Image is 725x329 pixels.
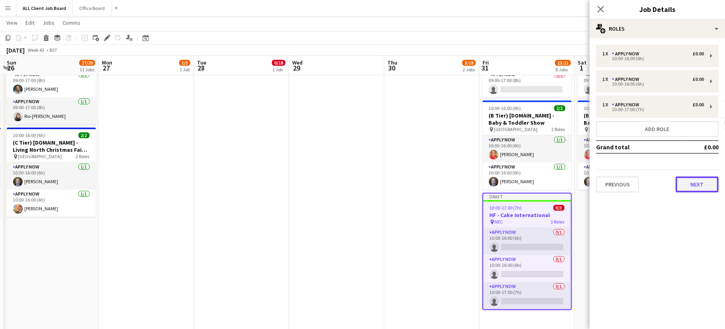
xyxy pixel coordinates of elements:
span: 27/29 [79,60,95,66]
app-card-role: APPLY NOW0/109:00-17:00 (8h) [578,70,667,97]
a: Jobs [39,18,58,28]
div: £0.00 [693,102,704,108]
span: 2 Roles [552,126,565,132]
span: Thu [387,59,397,66]
td: £0.00 [681,141,719,153]
div: APPLY NOW [612,102,643,108]
h3: Job Details [590,4,725,14]
div: APPLY NOW [612,51,643,57]
span: Fri [483,59,489,66]
span: Mon [102,59,112,66]
button: Previous [596,176,639,192]
div: 1 Job [180,67,190,72]
button: Office Board [73,0,111,16]
div: [DATE] [6,46,25,54]
div: 10:00-16:00 (6h) [602,57,704,61]
span: 3 Roles [551,219,565,225]
span: 3/19 [462,60,476,66]
app-card-role: APPLY NOW1/110:00-16:00 (6h)[PERSON_NAME] [7,163,96,190]
span: 10:00-17:00 (7h) [584,105,616,111]
div: 11 Jobs [80,67,95,72]
div: 1 x [602,102,612,108]
span: 26 [6,63,16,72]
a: Comms [59,18,84,28]
div: 1 Job [272,67,285,72]
app-card-role: APPLY NOW0/109:00-17:00 (8h) [483,70,572,97]
a: View [3,18,21,28]
app-job-card: 10:00-16:00 (6h)2/2(B Tier) [DOMAIN_NAME] - Baby & Toddler Show [GEOGRAPHIC_DATA]2 RolesAPPLY NOW... [483,100,572,190]
span: 10:00-16:00 (6h) [489,105,521,111]
div: BST [49,47,57,53]
span: 10:00-17:00 (7h) [490,205,522,211]
span: 2/2 [554,105,565,111]
span: Jobs [43,19,55,26]
app-card-role: APPLY NOW1/110:00-16:00 (6h)[PERSON_NAME] [7,190,96,217]
span: 2 Roles [76,153,90,159]
span: Sat [578,59,586,66]
app-job-card: 10:00-16:00 (6h)2/2(C Tier) [DOMAIN_NAME] - Living North Christmas Fair: [GEOGRAPHIC_DATA] [GEOGR... [7,127,96,217]
span: Wed [292,59,303,66]
span: [GEOGRAPHIC_DATA] [18,153,62,159]
span: 13/21 [555,60,571,66]
div: £0.00 [693,51,704,57]
app-card-role: APPLY NOW1/110:00-16:00 (6h)[PERSON_NAME] [483,163,572,190]
span: 30 [386,63,397,72]
app-card-role: APPLY NOW0/110:00-17:00 (7h) [483,282,571,309]
span: View [6,19,18,26]
app-card-role: APPLY NOW0/110:00-16:00 (6h) [483,228,571,255]
div: Draft [483,194,571,200]
div: Roles [590,19,725,38]
a: Edit [22,18,38,28]
button: Add role [596,121,719,137]
app-card-role: APPLY NOW0/110:00-16:00 (6h) [483,255,571,282]
span: 28 [196,63,206,72]
span: Sun [7,59,16,66]
span: 10:00-16:00 (6h) [13,132,45,138]
div: APPLY NOW [612,76,643,82]
div: £0.00 [693,76,704,82]
app-card-role: APPLY NOW1/110:00-17:00 (7h)[PERSON_NAME] [578,135,667,163]
app-job-card: 10:00-17:00 (7h)2/2(B Tier) [DOMAIN_NAME] - Baby & Toddler Show [GEOGRAPHIC_DATA]2 RolesAPPLY NOW... [578,100,667,190]
app-card-role: APPLY NOW1/109:00-17:00 (8h)Rio-[PERSON_NAME] [7,97,96,124]
td: Grand total [596,141,681,153]
span: 27 [101,63,112,72]
app-card-role: APPLY NOW1/110:00-16:00 (6h)[PERSON_NAME] [483,135,572,163]
span: NEC [495,219,503,225]
span: 1/3 [179,60,190,66]
app-card-role: APPLY NOW1/110:00-17:00 (7h)[PERSON_NAME] [578,163,667,190]
span: Week 43 [26,47,46,53]
h3: (B Tier) [DOMAIN_NAME] - Baby & Toddler Show [578,112,667,126]
span: 31 [481,63,489,72]
h3: HF - Cake International [483,211,571,219]
h3: (C Tier) [DOMAIN_NAME] - Living North Christmas Fair: [GEOGRAPHIC_DATA] [7,139,96,153]
span: [GEOGRAPHIC_DATA] [494,126,538,132]
button: ALL Client Job Board [16,0,73,16]
span: Tue [197,59,206,66]
div: 8 Jobs [555,67,571,72]
span: Comms [63,19,80,26]
button: Next [676,176,719,192]
span: 0/18 [272,60,285,66]
span: Edit [25,19,35,26]
div: 10:00-16:00 (6h) [602,82,704,86]
h3: (B Tier) [DOMAIN_NAME] - Baby & Toddler Show [483,112,572,126]
span: 1 [576,63,586,72]
app-card-role: APPLY NOW1/109:00-17:00 (8h)[PERSON_NAME] [7,70,96,97]
div: 10:00-17:00 (7h) [602,108,704,112]
app-job-card: Draft10:00-17:00 (7h)0/3HF - Cake International NEC3 RolesAPPLY NOW0/110:00-16:00 (6h) APPLY NOW0... [483,193,572,310]
div: 1 x [602,51,612,57]
span: 0/3 [553,205,565,211]
div: 1 x [602,76,612,82]
span: [GEOGRAPHIC_DATA] [589,126,633,132]
span: 29 [291,63,303,72]
div: 2 Jobs [463,67,475,72]
span: 2/2 [78,132,90,138]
